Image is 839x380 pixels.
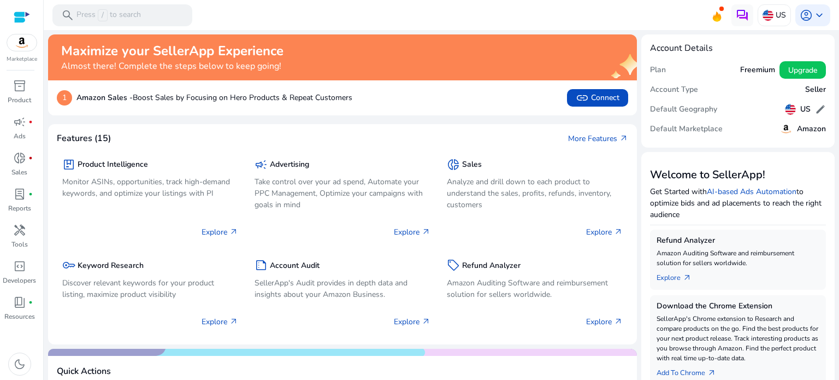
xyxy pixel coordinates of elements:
[576,91,619,104] span: Connect
[28,192,33,196] span: fiber_manual_record
[57,366,111,377] h4: Quick Actions
[4,312,35,321] p: Resources
[202,226,238,238] p: Explore
[650,186,826,220] p: Get Started with to optimize bids and ad placements to reach the right audience
[763,10,773,21] img: us.svg
[57,90,72,106] p: 1
[202,316,238,328] p: Explore
[586,226,623,238] p: Explore
[3,276,36,285] p: Developers
[779,61,826,79] button: Upgrade
[78,261,144,271] h5: Keyword Research
[13,151,26,165] span: donut_small
[707,369,716,377] span: arrow_outward
[657,248,819,268] p: Amazon Auditing Software and reimbursement solution for sellers worldwide.
[229,317,238,326] span: arrow_outward
[619,134,628,143] span: arrow_outward
[62,158,75,171] span: package
[394,316,430,328] p: Explore
[788,65,817,76] span: Upgrade
[614,227,623,236] span: arrow_outward
[740,66,775,75] h5: Freemium
[62,176,238,199] p: Monitor ASINs, opportunities, track high-demand keywords, and optimize your listings with PI
[462,261,521,271] h5: Refund Analyzer
[98,9,108,21] span: /
[13,115,26,128] span: campaign
[78,160,148,169] h5: Product Intelligence
[28,120,33,124] span: fiber_manual_record
[394,226,430,238] p: Explore
[76,92,352,103] p: Boost Sales by Focusing on Hero Products & Repeat Customers
[650,43,713,54] h4: Account Details
[11,239,28,249] p: Tools
[785,104,796,115] img: us.svg
[650,125,723,134] h5: Default Marketplace
[776,5,786,25] p: US
[683,273,692,282] span: arrow_outward
[11,167,27,177] p: Sales
[14,131,26,141] p: Ads
[813,9,826,22] span: keyboard_arrow_down
[13,296,26,309] span: book_4
[657,314,819,363] p: SellerApp's Chrome extension to Research and compare products on the go. Find the best products f...
[800,9,813,22] span: account_circle
[8,95,31,105] p: Product
[7,34,37,51] img: amazon.svg
[13,188,26,201] span: lab_profile
[13,260,26,273] span: code_blocks
[8,203,31,213] p: Reports
[657,236,819,245] h5: Refund Analyzer
[76,9,141,21] p: Press to search
[61,9,74,22] span: search
[7,55,37,63] p: Marketplace
[707,186,796,197] a: AI-based Ads Automation
[657,302,819,311] h5: Download the Chrome Extension
[815,104,826,115] span: edit
[657,363,725,378] a: Add To Chrome
[447,259,460,272] span: sell
[779,122,793,136] img: amazon.svg
[567,89,628,107] button: linkConnect
[57,133,111,144] h4: Features (15)
[447,277,623,300] p: Amazon Auditing Software and reimbursement solution for sellers worldwide.
[650,105,717,114] h5: Default Geography
[76,92,133,103] b: Amazon Sales -
[229,227,238,236] span: arrow_outward
[13,224,26,237] span: handyman
[650,168,826,182] h3: Welcome to SellerApp!
[13,358,26,371] span: dark_mode
[650,66,666,75] h5: Plan
[614,317,623,326] span: arrow_outward
[800,105,811,114] h5: US
[255,277,430,300] p: SellerApp's Audit provides in depth data and insights about your Amazon Business.
[255,259,268,272] span: summarize
[28,300,33,305] span: fiber_manual_record
[270,160,309,169] h5: Advertising
[255,176,430,211] p: Take control over your ad spend, Automate your PPC Management, Optimize your campaigns with goals...
[270,261,320,271] h5: Account Audit
[657,268,700,283] a: Explorearrow_outward
[447,176,623,211] p: Analyze and drill down to each product to understand the sales, profits, refunds, inventory, cust...
[13,79,26,92] span: inventory_2
[422,317,430,326] span: arrow_outward
[576,91,589,104] span: link
[255,158,268,171] span: campaign
[462,160,482,169] h5: Sales
[422,227,430,236] span: arrow_outward
[805,85,826,95] h5: Seller
[650,85,698,95] h5: Account Type
[62,259,75,272] span: key
[28,156,33,160] span: fiber_manual_record
[447,158,460,171] span: donut_small
[61,61,283,72] h4: Almost there! Complete the steps below to keep going!
[586,316,623,328] p: Explore
[61,43,283,59] h2: Maximize your SellerApp Experience
[797,125,826,134] h5: Amazon
[62,277,238,300] p: Discover relevant keywords for your product listing, maximize product visibility
[568,133,628,144] a: More Featuresarrow_outward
